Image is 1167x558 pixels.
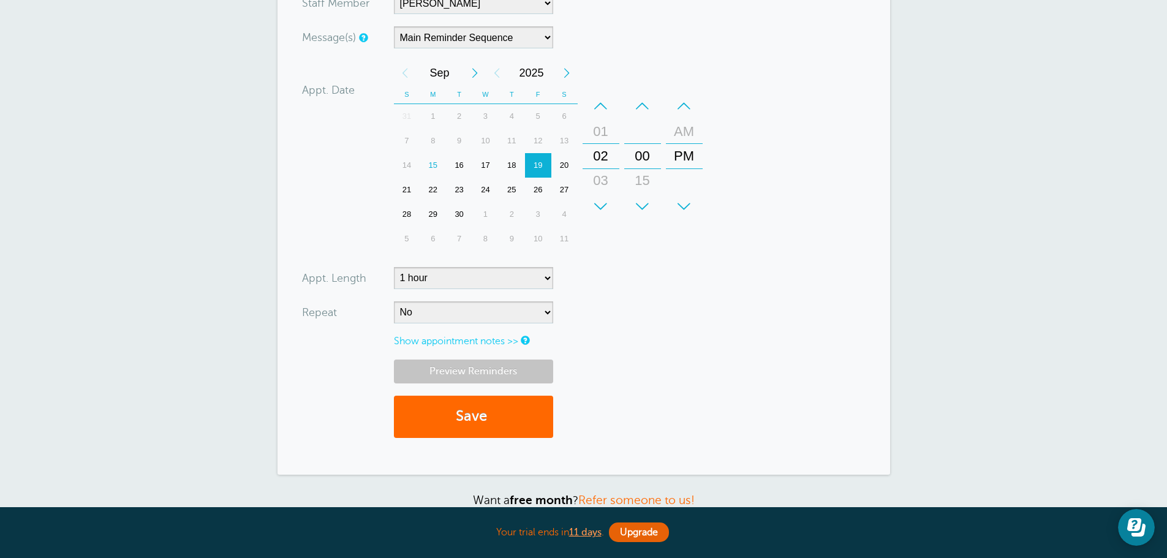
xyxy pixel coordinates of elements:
div: 10 [472,129,499,153]
div: Saturday, September 20 [551,153,578,178]
th: F [525,85,551,104]
a: 11 days [569,527,602,538]
div: Wednesday, September 17 [472,153,499,178]
div: 31 [394,104,420,129]
div: Friday, October 10 [525,227,551,251]
div: Sunday, September 21 [394,178,420,202]
div: 15 [420,153,446,178]
div: Friday, September 26 [525,178,551,202]
div: 27 [551,178,578,202]
div: Saturday, September 6 [551,104,578,129]
div: Friday, September 12 [525,129,551,153]
div: 04 [586,193,616,217]
label: Appt. Date [302,85,355,96]
strong: free month [510,494,573,507]
div: 15 [628,168,657,193]
div: Thursday, September 25 [499,178,525,202]
a: Refer someone to us! [578,494,695,507]
div: Sunday, October 5 [394,227,420,251]
div: 4 [551,202,578,227]
div: Saturday, September 13 [551,129,578,153]
span: September [416,61,464,85]
iframe: Resource center [1118,509,1155,546]
div: 9 [499,227,525,251]
div: 6 [551,104,578,129]
div: Wednesday, October 1 [472,202,499,227]
div: 3 [472,104,499,129]
div: Tuesday, October 7 [446,227,472,251]
div: Hours [583,94,619,219]
button: Save [394,396,553,438]
div: 03 [586,168,616,193]
div: 22 [420,178,446,202]
div: Saturday, October 11 [551,227,578,251]
p: Want a ? [278,493,890,507]
div: 2 [446,104,472,129]
div: Saturday, October 4 [551,202,578,227]
div: Wednesday, September 10 [472,129,499,153]
div: Previous Year [486,61,508,85]
div: 8 [472,227,499,251]
th: T [499,85,525,104]
div: Monday, October 6 [420,227,446,251]
div: 23 [446,178,472,202]
div: 30 [628,193,657,217]
div: 01 [586,119,616,144]
div: 4 [499,104,525,129]
div: Thursday, September 11 [499,129,525,153]
div: AM [670,119,699,144]
div: Sunday, September 14 [394,153,420,178]
div: Sunday, September 7 [394,129,420,153]
div: 29 [420,202,446,227]
div: 26 [525,178,551,202]
div: Saturday, September 27 [551,178,578,202]
div: 1 [472,202,499,227]
th: W [472,85,499,104]
div: Monday, September 1 [420,104,446,129]
div: Thursday, October 9 [499,227,525,251]
a: Simple templates and custom messages will use the reminder schedule set under Settings > Reminder... [359,34,366,42]
div: 18 [499,153,525,178]
div: Next Month [464,61,486,85]
div: 13 [551,129,578,153]
div: 2 [499,202,525,227]
div: 28 [394,202,420,227]
div: Sunday, September 28 [394,202,420,227]
div: Tuesday, September 9 [446,129,472,153]
div: Next Year [556,61,578,85]
span: 2025 [508,61,556,85]
div: PM [670,144,699,168]
div: Monday, September 8 [420,129,446,153]
a: Notes are for internal use only, and are not visible to your clients. [521,336,528,344]
div: 3 [525,202,551,227]
div: Thursday, September 4 [499,104,525,129]
div: 25 [499,178,525,202]
div: Thursday, September 18 [499,153,525,178]
div: Your trial ends in . [278,519,890,546]
div: Monday, September 29 [420,202,446,227]
div: 14 [394,153,420,178]
div: Thursday, October 2 [499,202,525,227]
div: Wednesday, October 8 [472,227,499,251]
label: Message(s) [302,32,356,43]
div: 8 [420,129,446,153]
div: 17 [472,153,499,178]
div: Tuesday, September 2 [446,104,472,129]
div: Monday, September 22 [420,178,446,202]
div: Previous Month [394,61,416,85]
div: Friday, October 3 [525,202,551,227]
div: 30 [446,202,472,227]
div: 1 [420,104,446,129]
div: 5 [394,227,420,251]
div: Wednesday, September 3 [472,104,499,129]
div: 16 [446,153,472,178]
a: Upgrade [609,522,669,542]
div: 6 [420,227,446,251]
div: Today, Monday, September 15 [420,153,446,178]
div: 9 [446,129,472,153]
th: S [551,85,578,104]
div: Tuesday, September 16 [446,153,472,178]
th: M [420,85,446,104]
a: Show appointment notes >> [394,336,518,347]
div: Tuesday, September 30 [446,202,472,227]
